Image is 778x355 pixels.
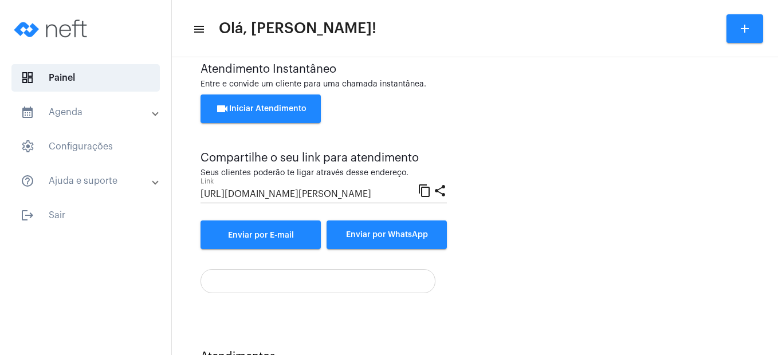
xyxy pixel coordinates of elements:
span: sidenav icon [21,140,34,153]
div: Seus clientes poderão te ligar através desse endereço. [201,169,447,178]
mat-expansion-panel-header: sidenav iconAjuda e suporte [7,167,171,195]
div: Compartilhe o seu link para atendimento [201,152,447,164]
span: Iniciar Atendimento [215,105,307,113]
span: Sair [11,202,160,229]
mat-icon: share [433,183,447,197]
span: Configurações [11,133,160,160]
mat-expansion-panel-header: sidenav iconAgenda [7,98,171,126]
span: sidenav icon [21,71,34,85]
span: Enviar por WhatsApp [346,231,428,239]
mat-panel-title: Ajuda e suporte [21,174,153,188]
img: logo-neft-novo-2.png [9,6,95,52]
button: Enviar por WhatsApp [327,220,447,249]
div: Atendimento Instantâneo [201,63,749,76]
button: Iniciar Atendimento [201,94,321,123]
div: Entre e convide um cliente para uma chamada instantânea. [201,80,749,89]
mat-icon: sidenav icon [21,174,34,188]
mat-icon: sidenav icon [21,208,34,222]
span: Enviar por E-mail [228,231,294,239]
span: Olá, [PERSON_NAME]! [219,19,376,38]
mat-icon: add [738,22,752,35]
span: Painel [11,64,160,92]
mat-icon: videocam [215,102,229,116]
mat-icon: sidenav icon [21,105,34,119]
a: Enviar por E-mail [201,220,321,249]
mat-panel-title: Agenda [21,105,153,119]
mat-icon: content_copy [418,183,431,197]
mat-icon: sidenav icon [192,22,204,36]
